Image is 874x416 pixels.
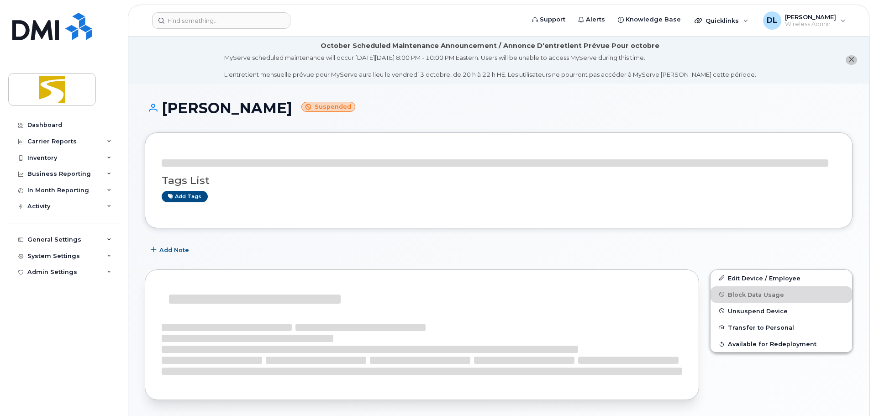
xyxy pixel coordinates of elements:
[145,100,853,116] h1: [PERSON_NAME]
[711,270,852,286] a: Edit Device / Employee
[145,242,197,258] button: Add Note
[159,246,189,254] span: Add Note
[711,319,852,336] button: Transfer to Personal
[728,341,816,348] span: Available for Redeployment
[301,102,355,112] small: Suspended
[728,307,788,314] span: Unsuspend Device
[711,336,852,352] button: Available for Redeployment
[711,303,852,319] button: Unsuspend Device
[321,41,659,51] div: October Scheduled Maintenance Announcement / Annonce D'entretient Prévue Pour octobre
[162,175,836,186] h3: Tags List
[711,286,852,303] button: Block Data Usage
[162,191,208,202] a: Add tags
[846,55,857,65] button: close notification
[224,53,756,79] div: MyServe scheduled maintenance will occur [DATE][DATE] 8:00 PM - 10:00 PM Eastern. Users will be u...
